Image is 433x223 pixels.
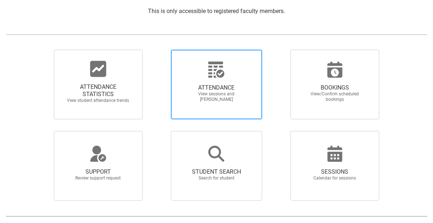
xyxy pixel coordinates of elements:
[303,91,367,102] span: View/Confirm scheduled bookings
[303,168,367,175] span: SESSIONS
[184,175,248,181] span: Search for student
[66,83,130,98] span: ATTENDANCE STATISTICS
[184,168,248,175] span: STUDENT SEARCH
[303,84,367,91] span: BOOKINGS
[6,31,427,38] img: REDU_GREY_LINE
[66,168,130,175] span: SUPPORT
[148,8,285,15] span: This is only accessible to registered faculty members.
[6,212,427,220] img: REDU_GREY_LINE
[66,175,130,181] span: Review support request
[184,91,248,102] span: View sessions and [PERSON_NAME]
[303,175,367,181] span: Calendar for sessions
[184,84,248,91] span: ATTENDANCE
[66,98,130,103] span: View student attendance trends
